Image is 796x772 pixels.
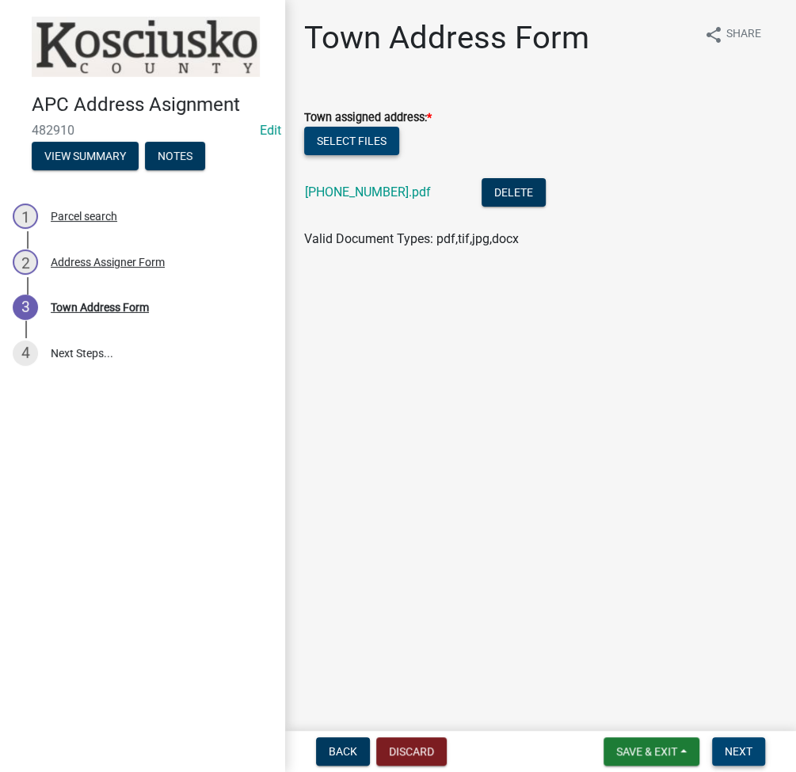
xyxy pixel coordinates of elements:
wm-modal-confirm: Edit Application Number [260,123,281,138]
i: share [704,25,723,44]
a: [PHONE_NUMBER].pdf [305,184,431,200]
div: Address Assigner Form [51,257,165,268]
span: Valid Document Types: pdf,tif,jpg,docx [304,231,519,246]
button: shareShare [691,19,774,50]
span: Next [725,745,752,758]
wm-modal-confirm: Summary [32,150,139,163]
div: 4 [13,340,38,366]
div: 1 [13,203,38,229]
wm-modal-confirm: Delete Document [482,186,546,201]
button: Notes [145,142,205,170]
div: Town Address Form [51,302,149,313]
div: Parcel search [51,211,117,222]
img: Kosciusko County, Indiana [32,17,260,77]
button: Discard [376,737,447,766]
button: View Summary [32,142,139,170]
span: Save & Exit [616,745,677,758]
label: Town assigned address: [304,112,432,124]
span: Share [726,25,761,44]
h1: Town Address Form [304,19,589,57]
span: 482910 [32,123,253,138]
span: Back [329,745,357,758]
button: Next [712,737,765,766]
wm-modal-confirm: Notes [145,150,205,163]
button: Select files [304,127,399,155]
button: Delete [482,178,546,207]
div: 3 [13,295,38,320]
div: 2 [13,249,38,275]
a: Edit [260,123,281,138]
h4: APC Address Asignment [32,93,272,116]
button: Save & Exit [604,737,699,766]
button: Back [316,737,370,766]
